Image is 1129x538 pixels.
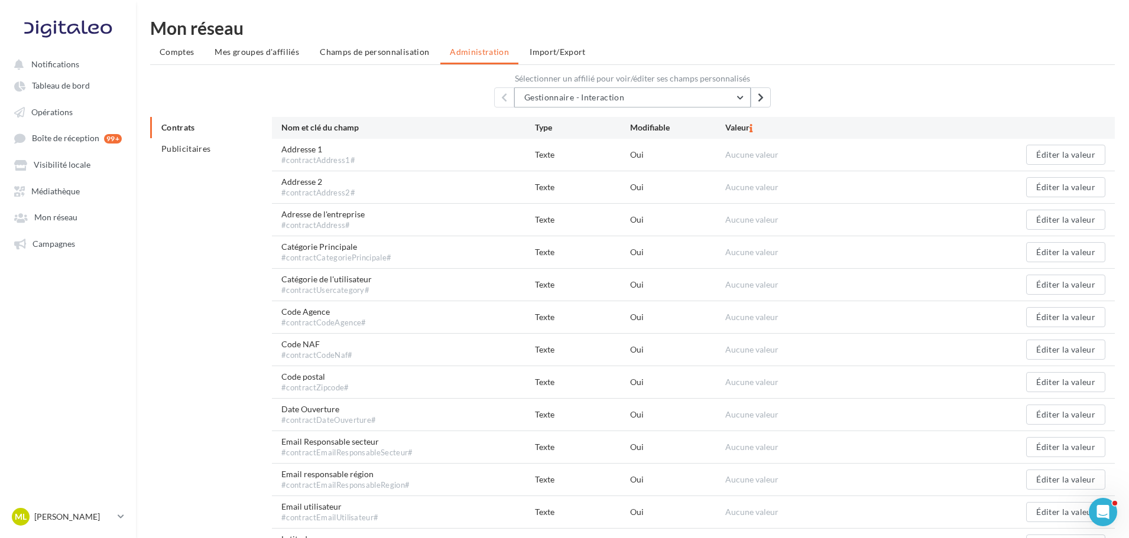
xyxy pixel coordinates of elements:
[281,436,413,458] span: Email Responsable secteur
[535,506,630,518] div: Texte
[31,59,79,69] span: Notifications
[320,47,429,57] span: Champs de personnalisation
[7,180,129,201] a: Médiathèque
[281,155,355,166] div: #contractAddress1#
[34,160,90,170] span: Visibilité locale
[725,279,778,289] span: Aucune valeur
[535,149,630,161] div: Texte
[7,127,129,149] a: Boîte de réception 99+
[630,246,725,258] div: Oui
[34,213,77,223] span: Mon réseau
[725,474,778,484] span: Aucune valeur
[281,122,535,134] div: Nom et clé du champ
[150,19,1115,37] div: Mon réseau
[9,506,126,528] a: ML [PERSON_NAME]
[535,246,630,258] div: Texte
[281,253,391,263] div: #contractCategoriePrincipale#
[1026,275,1105,295] button: Éditer la valeur
[281,403,376,426] span: Date Ouverture
[1026,405,1105,425] button: Éditer la valeur
[1026,242,1105,262] button: Éditer la valeur
[281,350,353,361] div: #contractCodeNaf#
[1089,498,1117,526] iframe: Intercom live chat
[725,344,778,354] span: Aucune valeur
[7,74,129,96] a: Tableau de bord
[7,233,129,254] a: Campagnes
[725,182,778,192] span: Aucune valeur
[725,312,778,322] span: Aucune valeur
[7,101,129,122] a: Opérations
[1026,340,1105,360] button: Éditer la valeur
[1026,307,1105,327] button: Éditer la valeur
[514,87,751,107] button: Gestionnaire - Interaction
[281,501,378,523] span: Email utilisateur
[725,442,778,452] span: Aucune valeur
[630,311,725,323] div: Oui
[281,513,378,523] div: #contractEmailUtilisateur#
[31,186,80,196] span: Médiathèque
[1026,469,1105,490] button: Éditer la valeur
[281,338,353,361] span: Code NAF
[535,181,630,193] div: Texte
[630,122,725,134] div: Modifiable
[630,441,725,453] div: Oui
[281,371,349,393] span: Code postal
[524,92,624,102] span: Gestionnaire - Interaction
[281,285,372,296] div: #contractUsercategory#
[630,344,725,356] div: Oui
[725,247,778,257] span: Aucune valeur
[535,122,630,134] div: Type
[281,448,413,458] div: #contractEmailResponsableSecteur#
[725,214,778,224] span: Aucune valeur
[725,377,778,387] span: Aucune valeur
[630,279,725,291] div: Oui
[281,383,349,393] div: #contractZipcode#
[535,409,630,420] div: Texte
[160,47,194,57] span: Comptes
[725,507,778,517] span: Aucune valeur
[725,122,979,134] div: Valeur
[535,279,630,291] div: Texte
[281,176,355,198] span: Addresse 2
[161,144,211,154] span: Publicitaires
[535,376,630,388] div: Texte
[281,480,410,491] div: #contractEmailResponsableRegion#
[215,47,299,57] span: Mes groupes d'affiliés
[535,441,630,453] div: Texte
[104,134,122,144] div: 99+
[630,409,725,420] div: Oui
[281,318,366,328] div: #contractCodeAgence#
[1026,210,1105,230] button: Éditer la valeur
[281,188,355,198] div: #contractAddress2#
[281,468,410,491] span: Email responsable région
[31,107,73,117] span: Opérations
[281,306,366,328] span: Code Agence
[7,154,129,175] a: Visibilité locale
[630,214,725,226] div: Oui
[34,511,113,523] p: [PERSON_NAME]
[530,47,586,57] span: Import/Export
[1026,177,1105,197] button: Éditer la valeur
[630,506,725,518] div: Oui
[535,214,630,226] div: Texte
[15,511,27,523] span: ML
[32,133,99,144] span: Boîte de réception
[1026,372,1105,392] button: Éditer la valeur
[281,144,355,166] span: Addresse 1
[535,311,630,323] div: Texte
[630,149,725,161] div: Oui
[281,273,372,296] span: Catégorie de l'utilisateur
[535,474,630,485] div: Texte
[725,149,778,159] span: Aucune valeur
[630,474,725,485] div: Oui
[1026,502,1105,522] button: Éditer la valeur
[7,206,129,227] a: Mon réseau
[150,74,1115,83] label: Sélectionner un affilié pour voir/éditer ses champs personnalisés
[281,220,365,231] div: #contractAddress#
[33,239,75,249] span: Campagnes
[535,344,630,356] div: Texte
[281,241,391,263] span: Catégorie Principale
[32,81,90,91] span: Tableau de bord
[1026,145,1105,165] button: Éditer la valeur
[281,208,365,231] span: Adresse de l'entreprise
